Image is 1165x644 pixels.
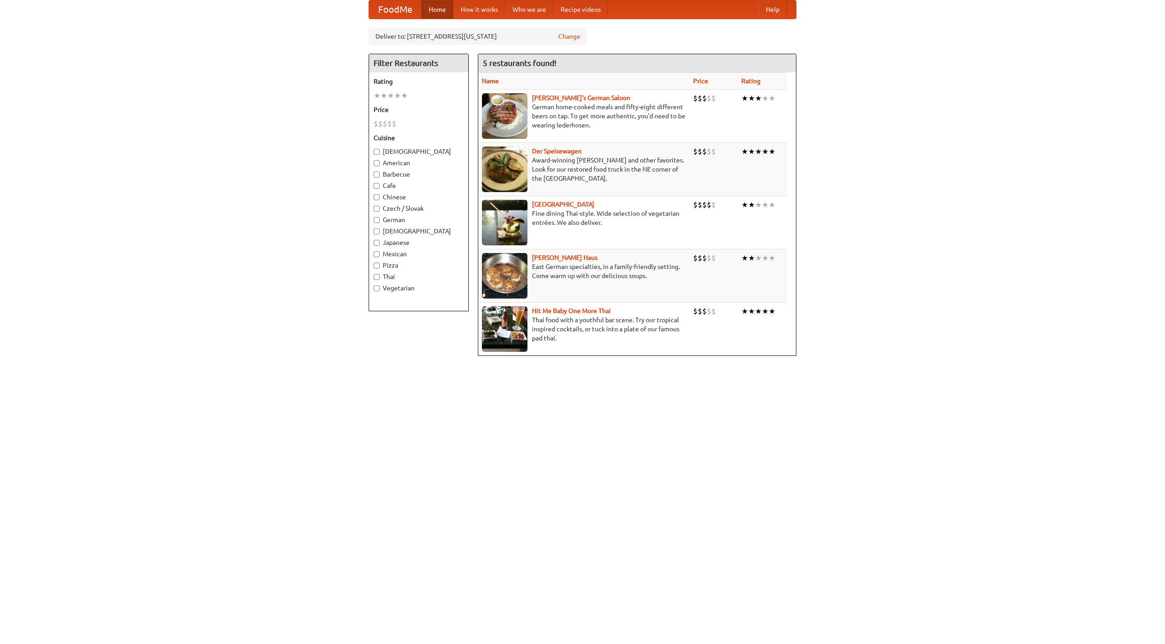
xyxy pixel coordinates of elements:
input: German [374,217,380,223]
li: ★ [748,200,755,210]
li: $ [374,119,378,129]
li: ★ [741,200,748,210]
li: ★ [762,147,769,157]
li: $ [711,147,716,157]
li: $ [698,200,702,210]
input: Mexican [374,251,380,257]
a: Name [482,77,499,85]
li: $ [392,119,396,129]
label: Cafe [374,181,464,190]
label: American [374,158,464,167]
li: ★ [769,306,775,316]
li: ★ [762,253,769,263]
li: ★ [380,91,387,101]
img: speisewagen.jpg [482,147,527,192]
h5: Rating [374,77,464,86]
input: [DEMOGRAPHIC_DATA] [374,149,380,155]
input: Barbecue [374,172,380,177]
a: Who we are [505,0,553,19]
li: $ [698,253,702,263]
li: $ [707,93,711,103]
label: Czech / Slovak [374,204,464,213]
label: Chinese [374,193,464,202]
a: [PERSON_NAME]'s German Saloon [532,94,630,101]
li: ★ [769,147,775,157]
label: [DEMOGRAPHIC_DATA] [374,227,464,236]
label: Mexican [374,249,464,259]
a: Hit Me Baby One More Thai [532,307,611,314]
li: ★ [374,91,380,101]
li: $ [378,119,383,129]
li: $ [693,253,698,263]
input: American [374,160,380,166]
li: $ [693,147,698,157]
li: $ [707,306,711,316]
li: $ [387,119,392,129]
a: Help [759,0,787,19]
li: ★ [769,200,775,210]
input: Thai [374,274,380,280]
a: [PERSON_NAME] Haus [532,254,598,261]
li: ★ [762,200,769,210]
input: Japanese [374,240,380,246]
li: ★ [741,306,748,316]
li: ★ [748,93,755,103]
li: $ [711,93,716,103]
li: ★ [394,91,401,101]
label: [DEMOGRAPHIC_DATA] [374,147,464,156]
img: esthers.jpg [482,93,527,139]
li: $ [707,147,711,157]
a: Recipe videos [553,0,608,19]
label: Thai [374,272,464,281]
input: Chinese [374,194,380,200]
li: $ [702,200,707,210]
a: [GEOGRAPHIC_DATA] [532,201,594,208]
li: ★ [769,253,775,263]
li: ★ [741,147,748,157]
input: Vegetarian [374,285,380,291]
li: ★ [755,93,762,103]
li: ★ [748,306,755,316]
input: Pizza [374,263,380,269]
li: ★ [755,253,762,263]
h5: Cuisine [374,133,464,142]
li: $ [707,253,711,263]
label: Vegetarian [374,284,464,293]
a: Change [558,32,580,41]
h4: Filter Restaurants [369,54,468,72]
li: $ [711,200,716,210]
li: $ [702,253,707,263]
li: $ [702,147,707,157]
img: satay.jpg [482,200,527,245]
li: ★ [755,306,762,316]
li: ★ [762,306,769,316]
label: Japanese [374,238,464,247]
li: ★ [387,91,394,101]
input: Cafe [374,183,380,189]
li: ★ [755,147,762,157]
li: $ [711,253,716,263]
label: Pizza [374,261,464,270]
li: $ [693,93,698,103]
a: Price [693,77,708,85]
li: ★ [755,200,762,210]
a: Der Speisewagen [532,147,582,155]
li: ★ [769,93,775,103]
ng-pluralize: 5 restaurants found! [483,59,557,67]
a: FoodMe [369,0,421,19]
input: Czech / Slovak [374,206,380,212]
p: Fine dining Thai-style. Wide selection of vegetarian entrées. We also deliver. [482,209,686,227]
a: How it works [453,0,505,19]
li: $ [711,306,716,316]
p: Award-winning [PERSON_NAME] and other favorites. Look for our restored food truck in the NE corne... [482,156,686,183]
p: Thai food with a youthful bar scene. Try our tropical inspired cocktails, or tuck into a plate of... [482,315,686,343]
input: [DEMOGRAPHIC_DATA] [374,228,380,234]
div: Deliver to: [STREET_ADDRESS][US_STATE] [369,28,587,45]
li: $ [707,200,711,210]
li: ★ [748,147,755,157]
li: ★ [762,93,769,103]
p: German home-cooked meals and fifty-eight different beers on tap. To get more authentic, you'd nee... [482,102,686,130]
